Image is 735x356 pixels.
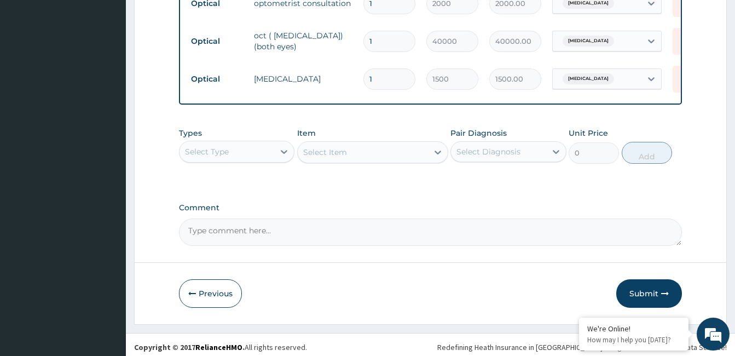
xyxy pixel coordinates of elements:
td: oct ( [MEDICAL_DATA]) (both eyes) [248,25,358,58]
img: d_794563401_company_1708531726252_794563401 [20,55,44,82]
td: [MEDICAL_DATA] [248,68,358,90]
textarea: Type your message and hit 'Enter' [5,239,209,277]
label: Comment [179,203,682,213]
button: Previous [179,279,242,308]
td: Optical [186,31,248,51]
div: Chat with us now [57,61,184,76]
div: Minimize live chat window [180,5,206,32]
span: [MEDICAL_DATA] [563,73,614,84]
div: We're Online! [587,324,680,334]
label: Pair Diagnosis [450,128,507,139]
label: Types [179,129,202,138]
div: Select Diagnosis [456,146,520,157]
span: We're online! [63,108,151,219]
label: Item [297,128,316,139]
button: Add [622,142,672,164]
button: Submit [616,279,682,308]
p: How may I help you today? [587,335,680,344]
span: [MEDICAL_DATA] [563,36,614,47]
td: Optical [186,69,248,89]
div: Select Type [185,146,229,157]
a: RelianceHMO [195,342,242,352]
strong: Copyright © 2017 . [134,342,245,352]
label: Unit Price [569,128,608,139]
div: Redefining Heath Insurance in [GEOGRAPHIC_DATA] using Telemedicine and Data Science! [437,342,727,353]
